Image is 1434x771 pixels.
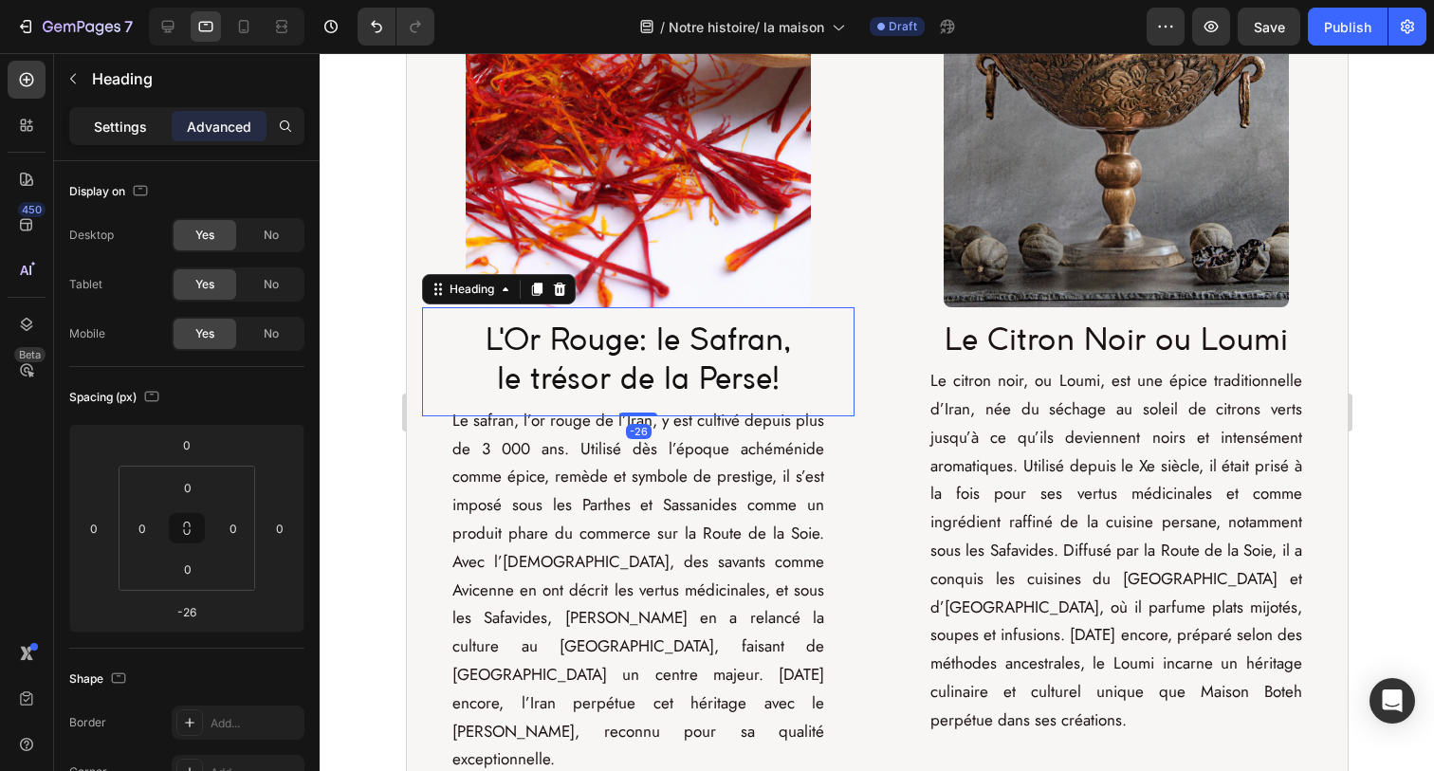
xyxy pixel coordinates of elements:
[1254,19,1285,35] span: Save
[14,347,46,362] div: Beta
[69,227,114,244] div: Desktop
[92,67,297,90] p: Heading
[1308,8,1388,46] button: Publish
[1324,17,1371,37] div: Publish
[94,117,147,137] p: Settings
[128,514,156,542] input: 0px
[169,555,207,583] input: 0px
[168,431,206,459] input: 0
[169,473,207,502] input: 0px
[211,715,300,732] div: Add...
[69,325,105,342] div: Mobile
[493,254,926,324] h2: Le Citron Noir ou Loumi
[1238,8,1300,46] button: Save
[1370,678,1415,724] div: Open Intercom Messenger
[264,227,279,244] span: No
[69,276,102,293] div: Tablet
[407,53,1348,771] iframe: Design area
[660,17,665,37] span: /
[69,667,130,692] div: Shape
[889,18,917,35] span: Draft
[219,514,248,542] input: 0px
[168,597,206,626] input: -26
[669,17,824,37] span: Notre histoire/ la maison
[195,227,214,244] span: Yes
[80,514,108,542] input: 0
[266,514,294,542] input: 0
[39,228,91,245] div: Heading
[358,8,434,46] div: Undo/Redo
[264,325,279,342] span: No
[219,371,245,386] div: -26
[46,356,417,718] span: Le safran, l’or rouge de l’Iran, y est cultivé depuis plus de 3 000 ans. Utilisé dès l’époque ach...
[15,254,448,363] h2: L'Or Rouge: le Safran, le trésor de la Perse!
[69,714,106,731] div: Border
[195,325,214,342] span: Yes
[8,8,141,46] button: 7
[524,316,895,678] span: Le citron noir, ou Loumi, est une épice traditionnelle d’Iran, née du séchage au soleil de citron...
[69,385,163,411] div: Spacing (px)
[264,276,279,293] span: No
[69,179,152,205] div: Display on
[187,117,251,137] p: Advanced
[124,15,133,38] p: 7
[18,202,46,217] div: 450
[195,276,214,293] span: Yes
